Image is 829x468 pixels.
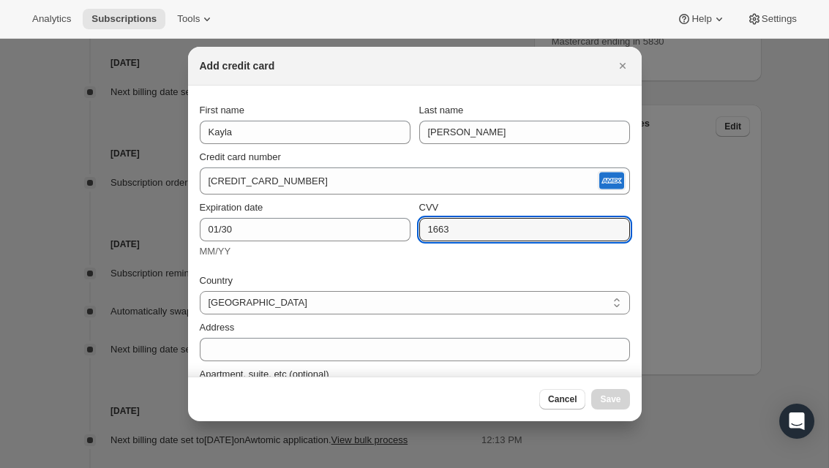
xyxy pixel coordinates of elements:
button: Subscriptions [83,9,165,29]
span: Analytics [32,13,71,25]
span: MM/YY [200,246,231,257]
span: Cancel [548,393,577,405]
div: Open Intercom Messenger [779,404,814,439]
span: Credit card number [200,151,281,162]
button: Settings [738,9,806,29]
span: Address [200,322,235,333]
button: Cancel [539,389,585,409]
span: Subscriptions [91,13,157,25]
h2: Add credit card [200,58,275,73]
button: Help [668,9,735,29]
span: Apartment, suite, etc (optional) [200,369,329,380]
span: Settings [762,13,797,25]
button: Tools [168,9,223,29]
span: Last name [419,105,464,116]
span: Help [691,13,711,25]
span: Expiration date [200,202,263,213]
button: Analytics [23,9,80,29]
button: Close [612,56,633,76]
span: Country [200,275,233,286]
span: First name [200,105,244,116]
span: Tools [177,13,200,25]
span: CVV [419,202,439,213]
